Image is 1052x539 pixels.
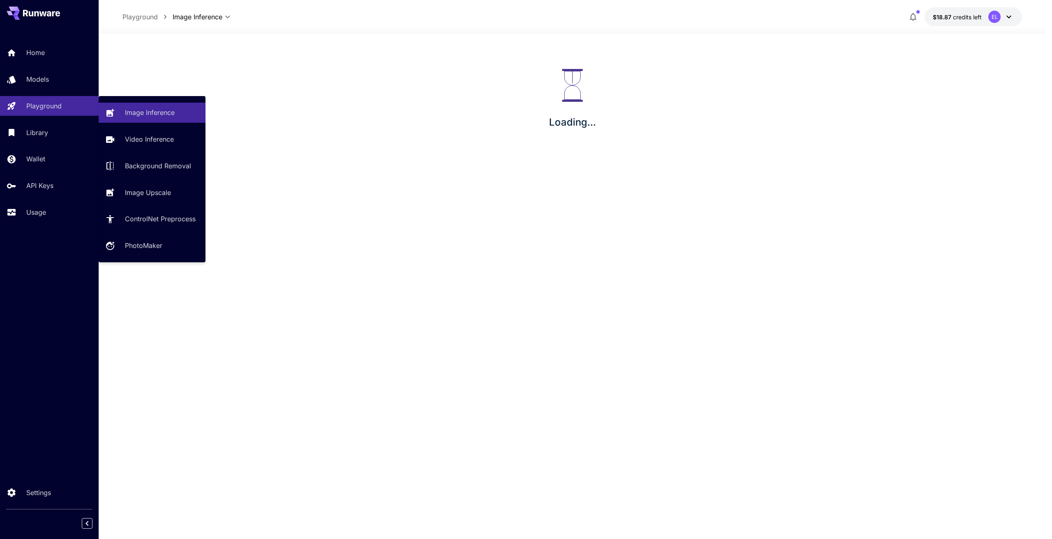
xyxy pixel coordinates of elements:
span: Image Inference [173,12,222,22]
button: Collapse sidebar [82,518,92,529]
p: Usage [26,207,46,217]
a: ControlNet Preprocess [99,209,205,229]
span: $18.87 [933,14,953,21]
p: Playground [26,101,62,111]
p: Image Upscale [125,188,171,197]
span: credits left [953,14,982,21]
p: Image Inference [125,108,175,117]
p: Wallet [26,154,45,164]
p: Video Inference [125,134,174,144]
a: Image Upscale [99,182,205,202]
nav: breadcrumb [122,12,173,22]
div: Collapse sidebar [88,516,99,531]
a: PhotoMaker [99,236,205,256]
a: Background Removal [99,156,205,176]
div: $18.86694 [933,13,982,21]
p: Models [26,74,49,84]
p: API Keys [26,181,53,190]
p: Playground [122,12,158,22]
p: Library [26,128,48,138]
p: ControlNet Preprocess [125,214,196,224]
a: Video Inference [99,129,205,149]
p: Settings [26,488,51,498]
div: EL [988,11,1001,23]
a: Image Inference [99,103,205,123]
p: Background Removal [125,161,191,171]
p: PhotoMaker [125,241,162,250]
button: $18.86694 [925,7,1022,26]
p: Loading... [549,115,596,130]
p: Home [26,48,45,57]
